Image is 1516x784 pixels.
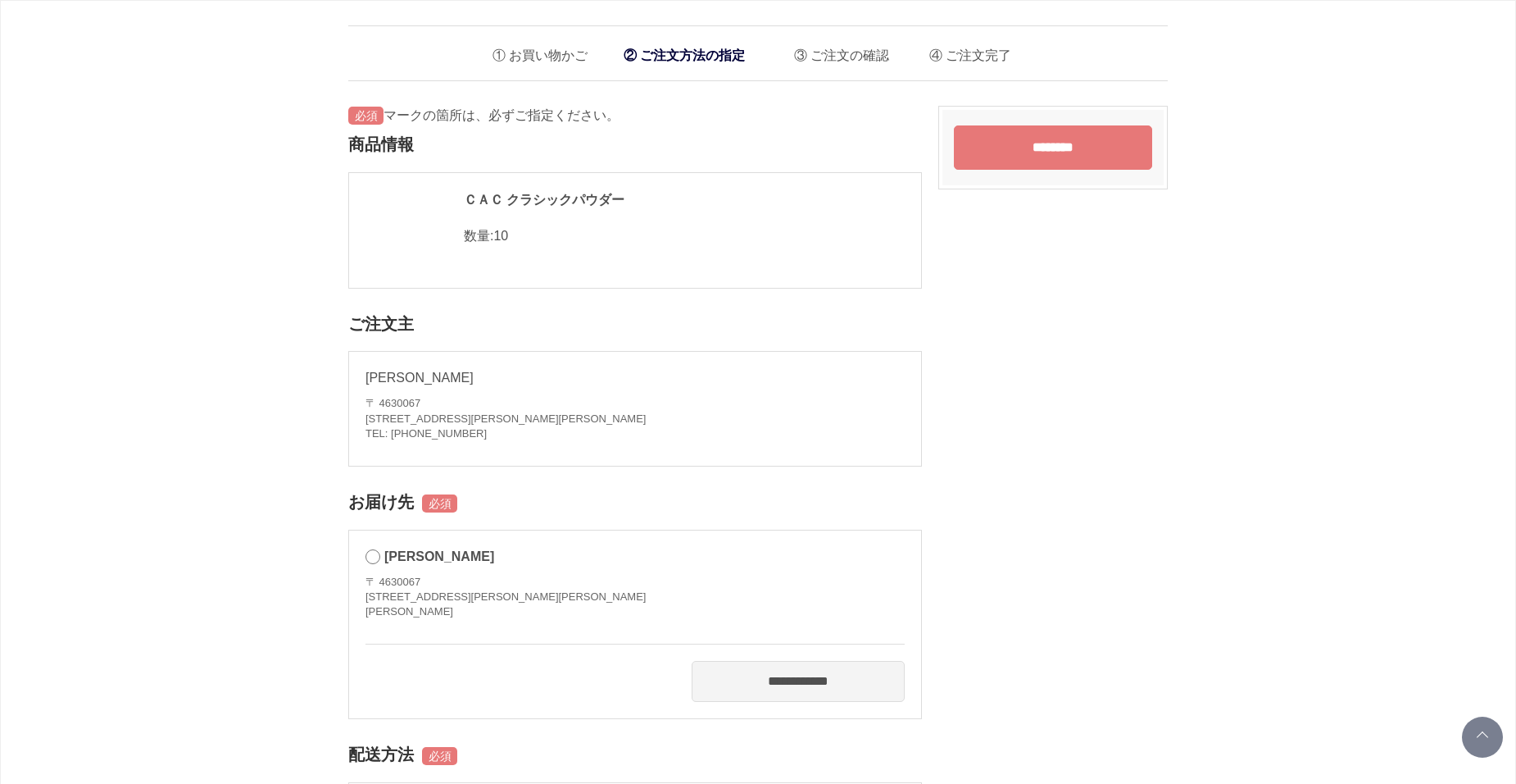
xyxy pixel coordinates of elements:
[365,368,905,388] p: [PERSON_NAME]
[348,736,922,774] h2: 配送方法
[782,34,889,68] li: ご注文の確認
[348,125,922,164] h2: 商品情報
[493,229,508,243] span: 10
[365,226,905,246] p: 数量:
[384,549,494,563] span: [PERSON_NAME]
[615,39,753,72] li: ご注文方法の指定
[480,34,588,68] li: お買い物かご
[365,396,905,441] address: 〒 4630067 [STREET_ADDRESS][PERSON_NAME][PERSON_NAME] TEL: [PHONE_NUMBER]
[365,189,905,211] div: ＣＡＣ クラシックパウダー
[348,305,922,344] h2: ご注文主
[917,34,1011,68] li: ご注文完了
[365,575,646,620] address: 〒 4630067 [STREET_ADDRESS][PERSON_NAME][PERSON_NAME] [PERSON_NAME]
[348,483,922,522] h2: お届け先
[348,106,922,125] p: マークの箇所は、必ずご指定ください。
